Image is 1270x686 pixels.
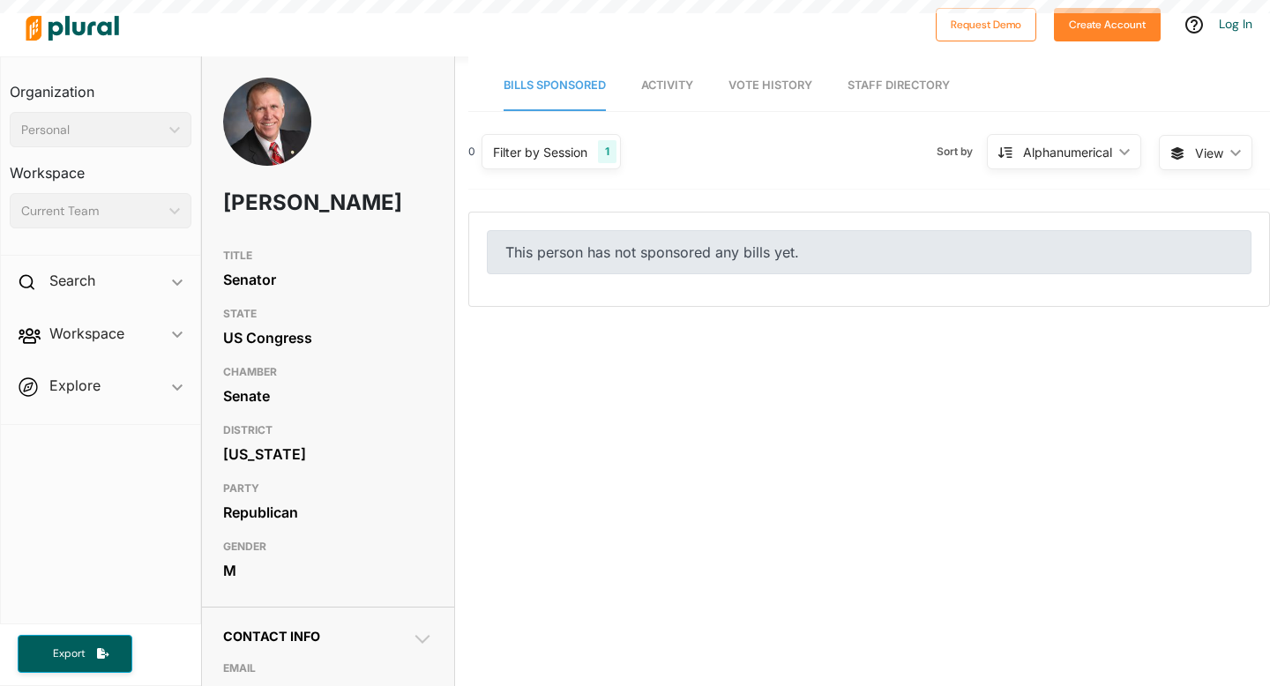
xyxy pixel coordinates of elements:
div: Senate [223,383,433,409]
div: M [223,557,433,584]
a: Staff Directory [848,61,950,111]
h3: TITLE [223,245,433,266]
h3: Workspace [10,147,191,186]
div: Republican [223,499,433,526]
h3: PARTY [223,478,433,499]
a: Bills Sponsored [504,61,606,111]
span: View [1195,144,1223,162]
span: Vote History [728,78,812,92]
span: Sort by [937,144,987,160]
button: Export [18,635,132,673]
div: 1 [598,140,616,163]
a: Create Account [1054,14,1161,33]
h3: CHAMBER [223,362,433,383]
span: Export [41,646,97,661]
button: Request Demo [936,8,1036,41]
button: Create Account [1054,8,1161,41]
a: Log In [1219,16,1252,32]
h3: DISTRICT [223,420,433,441]
h2: Search [49,271,95,290]
div: [US_STATE] [223,441,433,467]
h3: STATE [223,303,433,324]
h1: [PERSON_NAME] [223,176,349,229]
div: Filter by Session [493,143,587,161]
div: Alphanumerical [1023,143,1112,161]
div: Senator [223,266,433,293]
div: Current Team [21,202,162,220]
span: Activity [641,78,693,92]
div: This person has not sponsored any bills yet. [487,230,1251,274]
a: Request Demo [936,14,1036,33]
div: 0 [468,144,475,160]
a: Activity [641,61,693,111]
span: Contact Info [223,629,320,644]
a: Vote History [728,61,812,111]
div: US Congress [223,324,433,351]
h3: Organization [10,66,191,105]
img: Headshot of Thom Tillis [223,78,311,185]
span: Bills Sponsored [504,78,606,92]
h3: GENDER [223,536,433,557]
div: Personal [21,121,162,139]
h3: EMAIL [223,658,433,679]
